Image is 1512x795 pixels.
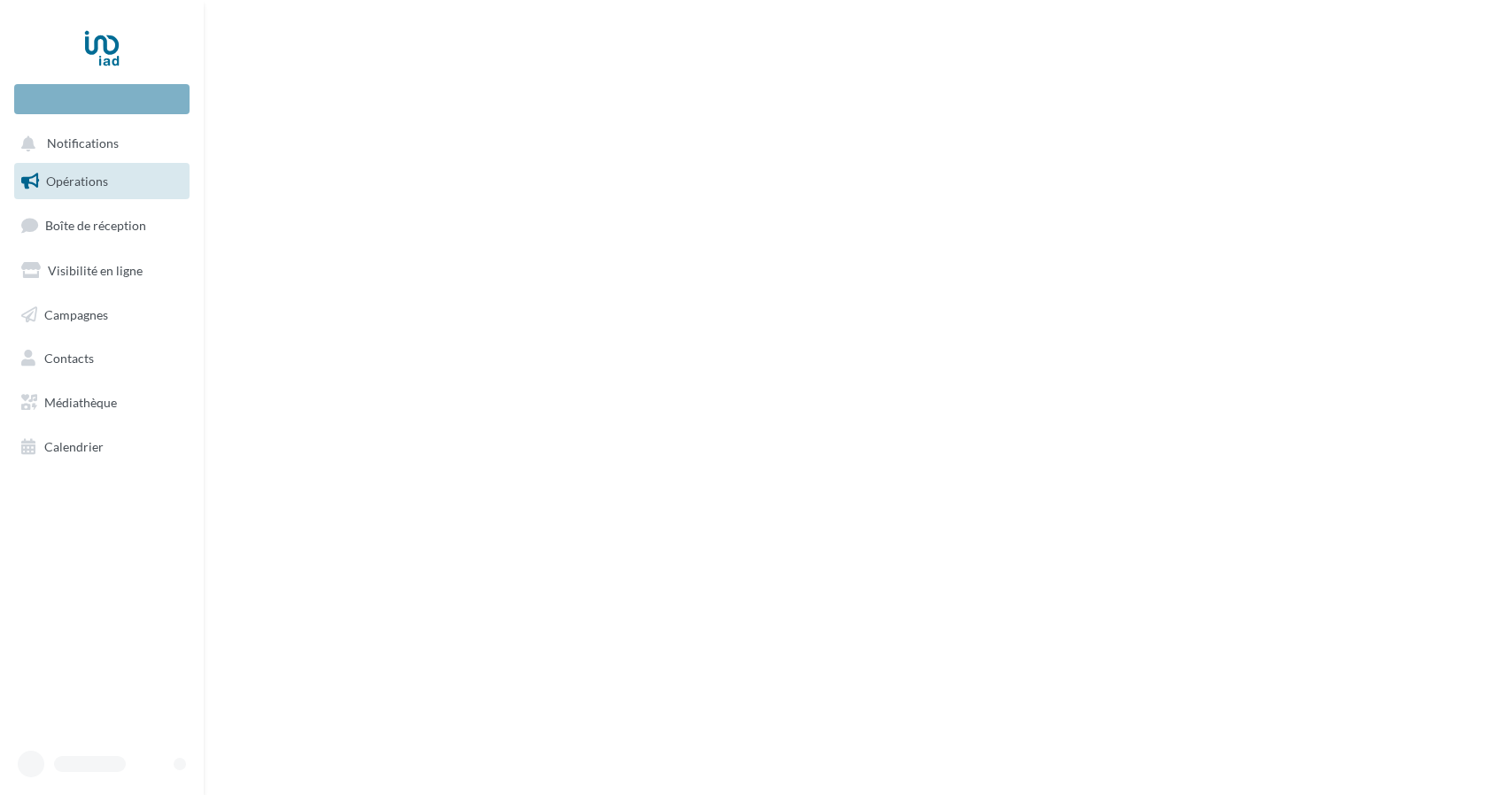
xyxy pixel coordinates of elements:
[11,297,193,334] a: Campagnes
[14,84,190,114] div: Nouvelle campagne
[11,252,193,289] a: Visibilité en ligne
[11,428,193,466] a: Calendrier
[44,395,117,410] span: Médiathèque
[46,174,108,189] span: Opérations
[11,206,193,244] a: Boîte de réception
[48,263,143,278] span: Visibilité en ligne
[44,439,104,454] span: Calendrier
[11,384,193,421] a: Médiathèque
[11,163,193,200] a: Opérations
[11,340,193,377] a: Contacts
[44,306,108,321] span: Campagnes
[45,218,146,233] span: Boîte de réception
[47,136,119,151] span: Notifications
[44,351,94,366] span: Contacts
